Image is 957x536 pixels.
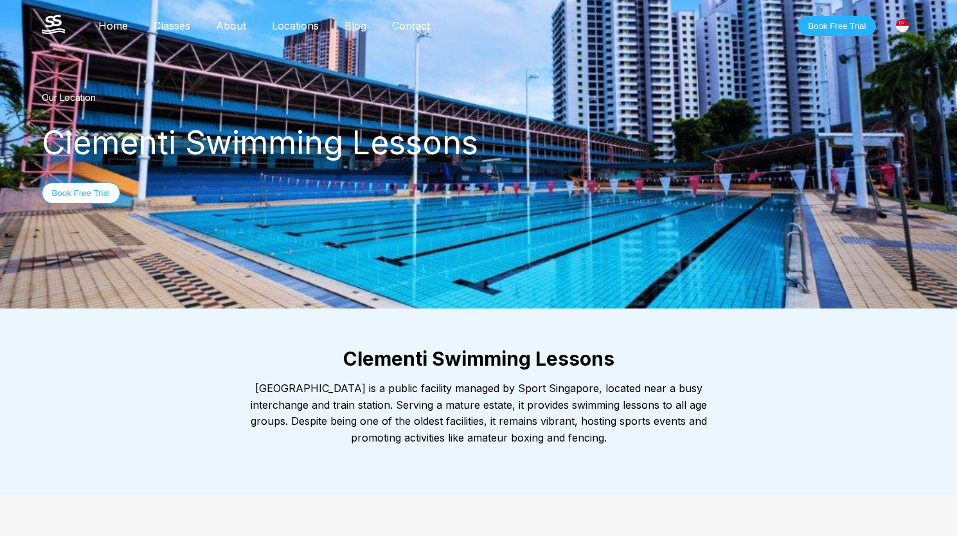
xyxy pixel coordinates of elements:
img: The Swim Starter Logo [42,15,65,34]
button: Book Free Trial [798,16,875,36]
div: [GEOGRAPHIC_DATA] is a public facility managed by Sport Singapore, located near a busy interchang... [247,380,710,446]
a: Contact [379,19,443,32]
div: Clementi Swimming Lessons [42,123,916,162]
button: Book Free Trial [42,183,120,204]
h2: Clementi Swimming Lessons [16,347,942,370]
div: [GEOGRAPHIC_DATA] [889,12,916,39]
div: Our Location [42,92,916,103]
a: About [203,19,259,32]
a: Home [85,19,141,32]
a: Classes [141,19,203,32]
img: Singapore [896,19,909,32]
a: Blog [332,19,379,32]
a: Locations [259,19,332,32]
